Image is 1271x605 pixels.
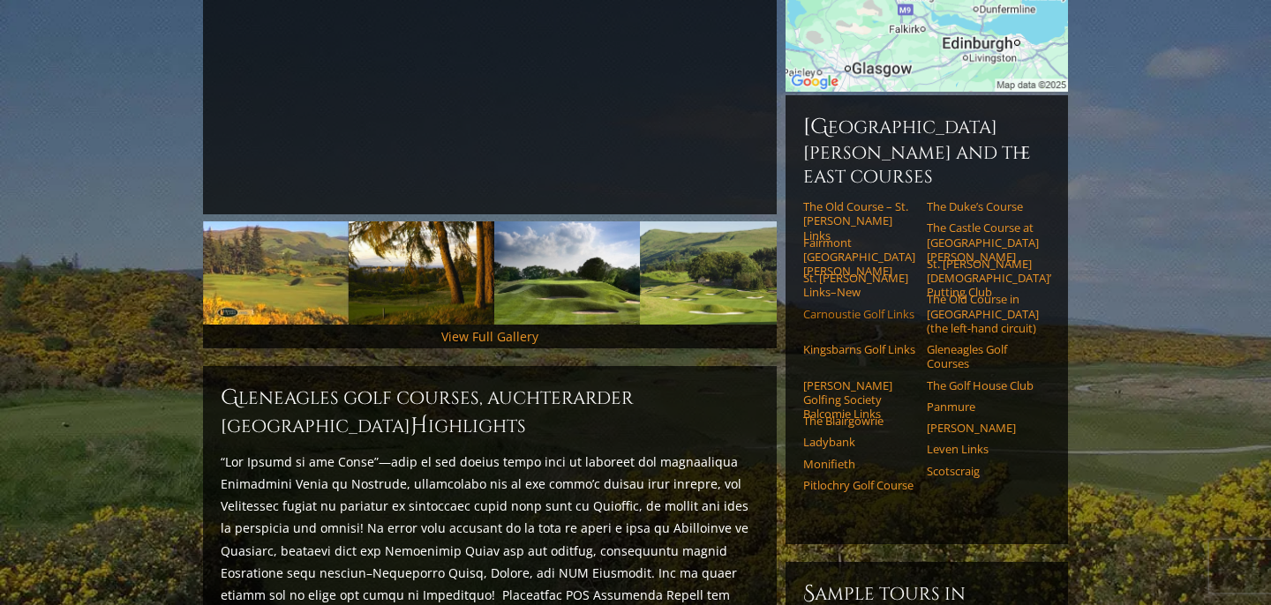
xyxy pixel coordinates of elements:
[927,199,1039,213] a: The Duke’s Course
[803,113,1050,189] h6: [GEOGRAPHIC_DATA][PERSON_NAME] and the East Courses
[803,414,915,428] a: The Blairgowrie
[927,257,1039,300] a: St. [PERSON_NAME] [DEMOGRAPHIC_DATA]’ Putting Club
[927,220,1039,264] a: The Castle Course at [GEOGRAPHIC_DATA][PERSON_NAME]
[803,235,915,279] a: Fairmont [GEOGRAPHIC_DATA][PERSON_NAME]
[803,199,915,243] a: The Old Course – St. [PERSON_NAME] Links
[410,412,428,440] span: H
[927,292,1039,335] a: The Old Course in [GEOGRAPHIC_DATA] (the left-hand circuit)
[927,342,1039,371] a: Gleneagles Golf Courses
[803,271,915,300] a: St. [PERSON_NAME] Links–New
[927,442,1039,456] a: Leven Links
[803,307,915,321] a: Carnoustie Golf Links
[927,400,1039,414] a: Panmure
[803,478,915,492] a: Pitlochry Golf Course
[927,421,1039,435] a: [PERSON_NAME]
[803,342,915,356] a: Kingsbarns Golf Links
[441,328,538,345] a: View Full Gallery
[927,378,1039,392] a: The Golf House Club
[803,435,915,449] a: Ladybank
[803,378,915,422] a: [PERSON_NAME] Golfing Society Balcomie Links
[803,457,915,471] a: Monifieth
[221,384,759,440] h2: Gleneagles Golf Courses, Auchterarder [GEOGRAPHIC_DATA] ighlights
[927,464,1039,478] a: Scotscraig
